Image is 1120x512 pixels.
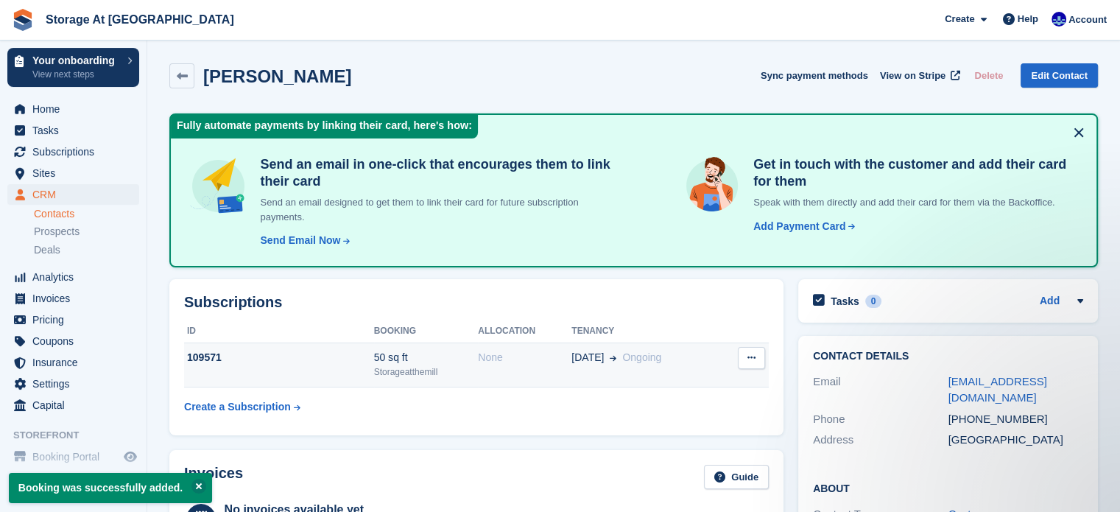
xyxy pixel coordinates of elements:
[32,352,121,373] span: Insurance
[189,156,248,216] img: send-email-b5881ef4c8f827a638e46e229e590028c7e36e3a6c99d2365469aff88783de13.svg
[813,480,1083,495] h2: About
[7,163,139,183] a: menu
[32,374,121,394] span: Settings
[1068,13,1107,27] span: Account
[7,374,139,394] a: menu
[747,195,1079,210] p: Speak with them directly and add their card for them via the Backoffice.
[184,465,243,489] h2: Invoices
[260,233,340,248] div: Send Email Now
[34,242,139,258] a: Deals
[32,141,121,162] span: Subscriptions
[813,432,948,449] div: Address
[203,66,351,86] h2: [PERSON_NAME]
[7,288,139,309] a: menu
[7,446,139,467] a: menu
[968,63,1009,88] button: Delete
[374,350,479,365] div: 50 sq ft
[34,207,139,221] a: Contacts
[813,351,1083,362] h2: Contact Details
[704,465,769,489] a: Guide
[32,395,121,415] span: Capital
[478,350,571,365] div: None
[171,115,478,138] div: Fully automate payments by linking their card, here's how:
[1040,293,1060,310] a: Add
[184,320,374,343] th: ID
[7,395,139,415] a: menu
[374,365,479,379] div: Storageatthemill
[7,309,139,330] a: menu
[831,295,859,308] h2: Tasks
[13,428,147,443] span: Storefront
[948,432,1084,449] div: [GEOGRAPHIC_DATA]
[32,68,120,81] p: View next steps
[184,294,769,311] h2: Subscriptions
[7,184,139,205] a: menu
[254,195,623,224] p: Send an email designed to get them to link their card for future subscription payments.
[184,399,291,415] div: Create a Subscription
[254,156,623,189] h4: Send an email in one-click that encourages them to link their card
[12,9,34,31] img: stora-icon-8386f47178a22dfd0bd8f6a31ec36ba5ce8667c1dd55bd0f319d3a0aa187defe.svg
[813,411,948,428] div: Phone
[948,411,1084,428] div: [PHONE_NUMBER]
[945,12,974,27] span: Create
[622,351,661,363] span: Ongoing
[753,219,845,234] div: Add Payment Card
[880,69,945,83] span: View on Stripe
[34,224,139,239] a: Prospects
[1018,12,1038,27] span: Help
[683,156,742,215] img: get-in-touch-e3e95b6451f4e49772a6039d3abdde126589d6f45a760754adfa51be33bf0f70.svg
[32,267,121,287] span: Analytics
[761,63,868,88] button: Sync payment methods
[9,473,212,503] p: Booking was successfully added.
[121,448,139,466] a: Preview store
[32,288,121,309] span: Invoices
[32,55,120,66] p: Your onboarding
[747,219,856,234] a: Add Payment Card
[374,320,479,343] th: Booking
[478,320,571,343] th: Allocation
[32,99,121,119] span: Home
[571,350,604,365] span: [DATE]
[7,120,139,141] a: menu
[184,393,300,421] a: Create a Subscription
[32,331,121,351] span: Coupons
[32,120,121,141] span: Tasks
[948,375,1047,404] a: [EMAIL_ADDRESS][DOMAIN_NAME]
[32,446,121,467] span: Booking Portal
[7,331,139,351] a: menu
[40,7,240,32] a: Storage At [GEOGRAPHIC_DATA]
[34,225,80,239] span: Prospects
[813,374,948,407] div: Email
[874,63,963,88] a: View on Stripe
[1052,12,1066,27] img: Seb Santiago
[34,243,60,257] span: Deals
[7,141,139,162] a: menu
[747,156,1079,189] h4: Get in touch with the customer and add their card for them
[7,352,139,373] a: menu
[32,184,121,205] span: CRM
[865,295,882,308] div: 0
[32,163,121,183] span: Sites
[571,320,718,343] th: Tenancy
[7,267,139,287] a: menu
[184,350,374,365] div: 109571
[32,309,121,330] span: Pricing
[7,99,139,119] a: menu
[7,48,139,87] a: Your onboarding View next steps
[1021,63,1098,88] a: Edit Contact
